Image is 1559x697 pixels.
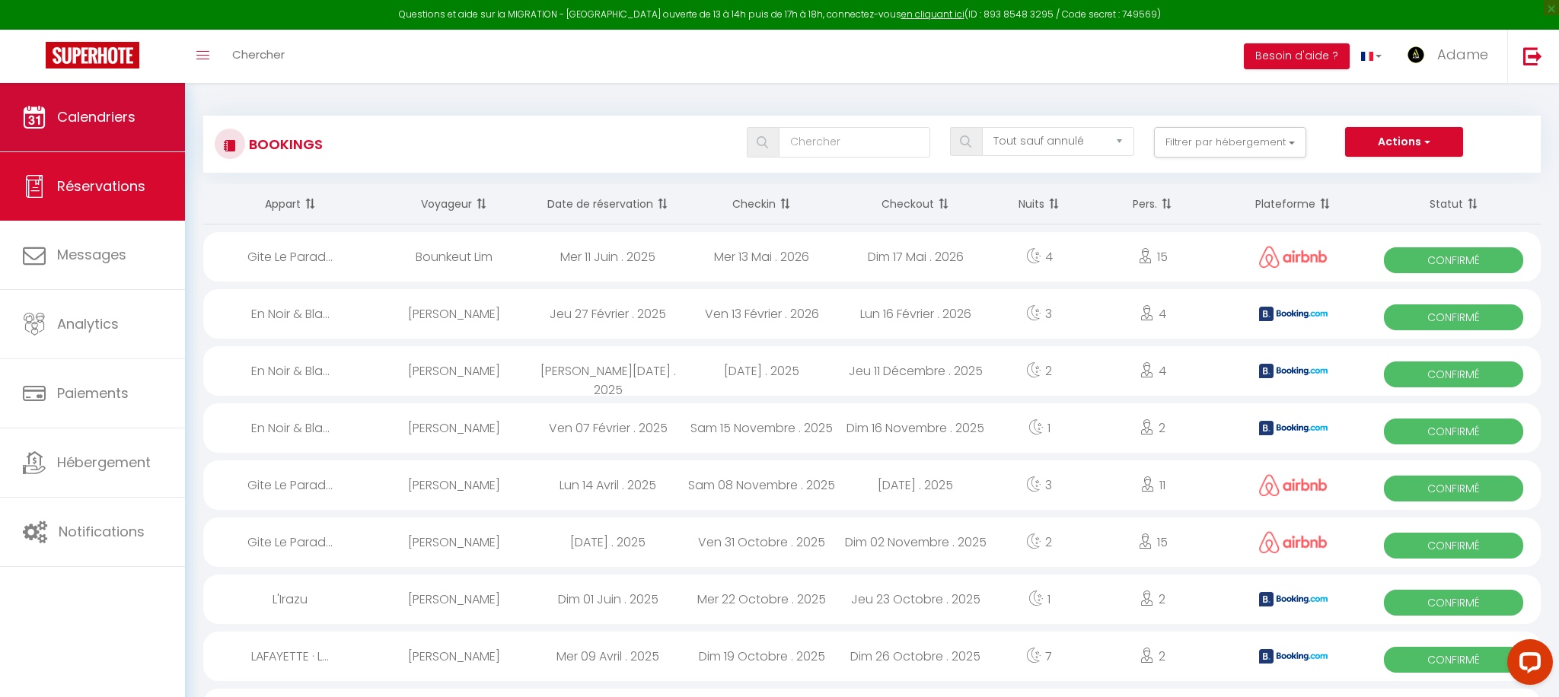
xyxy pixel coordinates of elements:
span: Messages [57,245,126,264]
span: Chercher [232,46,285,62]
th: Sort by rentals [203,184,377,224]
span: Calendriers [57,107,135,126]
img: Super Booking [46,42,139,68]
th: Sort by guest [377,184,531,224]
th: Sort by channel [1219,184,1366,224]
h3: Bookings [245,127,323,161]
th: Sort by people [1086,184,1220,224]
img: ... [1404,43,1427,66]
button: Filtrer par hébergement [1154,127,1306,158]
th: Sort by booking date [531,184,684,224]
th: Sort by checkout [839,184,993,224]
span: Réservations [57,177,145,196]
iframe: LiveChat chat widget [1495,633,1559,697]
button: Besoin d'aide ? [1244,43,1350,69]
a: ... Adame [1393,30,1507,83]
button: Actions [1345,127,1462,158]
a: Chercher [221,30,296,83]
span: Adame [1437,45,1488,64]
a: en cliquant ici [901,8,964,21]
span: Paiements [57,384,129,403]
input: Chercher [779,127,931,158]
th: Sort by checkin [685,184,839,224]
img: logout [1523,46,1542,65]
span: Analytics [57,314,119,333]
span: Notifications [59,522,145,541]
th: Sort by nights [993,184,1086,224]
th: Sort by status [1367,184,1541,224]
span: Hébergement [57,453,151,472]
